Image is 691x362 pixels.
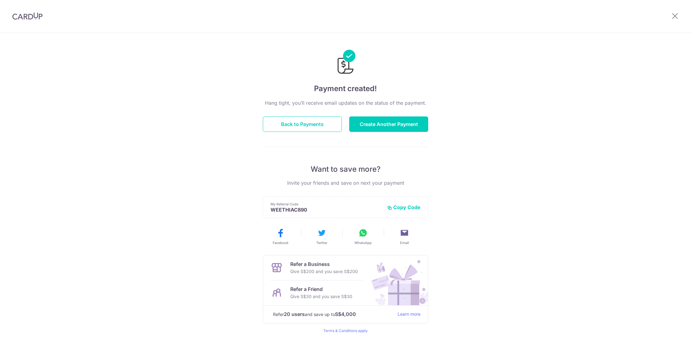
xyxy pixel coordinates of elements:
[304,228,340,245] button: Twitter
[349,116,428,132] button: Create Another Payment
[271,202,382,207] p: My Referral Code
[263,164,428,174] p: Want to save more?
[316,240,327,245] span: Twitter
[366,255,428,305] img: Refer
[290,293,352,300] p: Give S$30 and you save S$30
[400,240,409,245] span: Email
[335,310,356,318] strong: S$4,000
[262,228,299,245] button: Facebook
[273,240,288,245] span: Facebook
[290,268,358,275] p: Give S$200 and you save S$200
[290,285,352,293] p: Refer a Friend
[263,83,428,94] h4: Payment created!
[345,228,381,245] button: WhatsApp
[354,240,372,245] span: WhatsApp
[290,260,358,268] p: Refer a Business
[386,228,423,245] button: Email
[398,310,420,318] a: Learn more
[387,204,420,210] button: Copy Code
[271,207,382,213] p: WEETHIAC890
[263,116,342,132] button: Back to Payments
[273,310,393,318] p: Refer and save up to
[284,310,305,318] strong: 20 users
[263,179,428,187] p: Invite your friends and save on next your payment
[323,328,368,333] a: Terms & Conditions apply
[263,99,428,107] p: Hang tight, you’ll receive email updates on the status of the payment.
[12,12,43,20] img: CardUp
[336,50,355,76] img: Payments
